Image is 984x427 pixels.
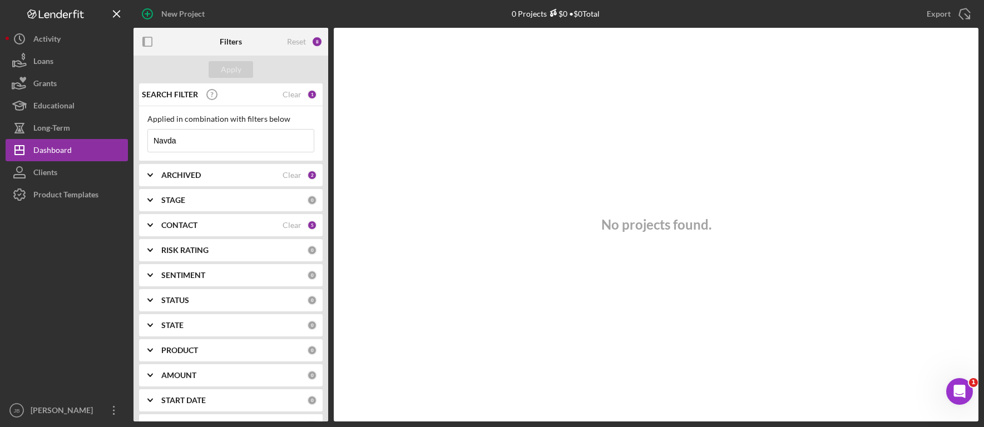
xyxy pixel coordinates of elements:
[161,221,197,230] b: CONTACT
[33,117,70,142] div: Long-Term
[33,183,98,208] div: Product Templates
[33,50,53,75] div: Loans
[307,245,317,255] div: 0
[547,9,567,18] div: $0
[33,28,61,53] div: Activity
[147,115,314,123] div: Applied in combination with filters below
[161,346,198,355] b: PRODUCT
[311,36,323,47] div: 8
[307,170,317,180] div: 2
[133,3,216,25] button: New Project
[6,139,128,161] button: Dashboard
[307,295,317,305] div: 0
[283,171,301,180] div: Clear
[161,271,205,280] b: SENTIMENT
[161,196,185,205] b: STAGE
[6,399,128,421] button: JB[PERSON_NAME]
[6,72,128,95] button: Grants
[307,395,317,405] div: 0
[307,345,317,355] div: 0
[220,37,242,46] b: Filters
[28,399,100,424] div: [PERSON_NAME]
[283,90,301,99] div: Clear
[6,50,128,72] button: Loans
[287,37,306,46] div: Reset
[969,378,978,387] span: 1
[161,396,206,405] b: START DATE
[307,270,317,280] div: 0
[307,320,317,330] div: 0
[283,221,301,230] div: Clear
[161,171,201,180] b: ARCHIVED
[161,371,196,380] b: AMOUNT
[209,61,253,78] button: Apply
[601,217,711,232] h3: No projects found.
[6,161,128,183] button: Clients
[161,296,189,305] b: STATUS
[6,183,128,206] button: Product Templates
[946,378,973,405] iframe: Intercom live chat
[161,3,205,25] div: New Project
[33,72,57,97] div: Grants
[307,370,317,380] div: 0
[916,3,978,25] button: Export
[307,195,317,205] div: 0
[927,3,951,25] div: Export
[307,220,317,230] div: 5
[307,90,317,100] div: 1
[6,117,128,139] button: Long-Term
[512,9,600,18] div: 0 Projects • $0 Total
[33,139,72,164] div: Dashboard
[221,61,241,78] div: Apply
[161,321,184,330] b: STATE
[33,95,75,120] div: Educational
[6,28,128,50] button: Activity
[13,408,19,414] text: JB
[6,95,128,117] button: Educational
[161,246,209,255] b: RISK RATING
[142,90,198,99] b: SEARCH FILTER
[33,161,57,186] div: Clients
